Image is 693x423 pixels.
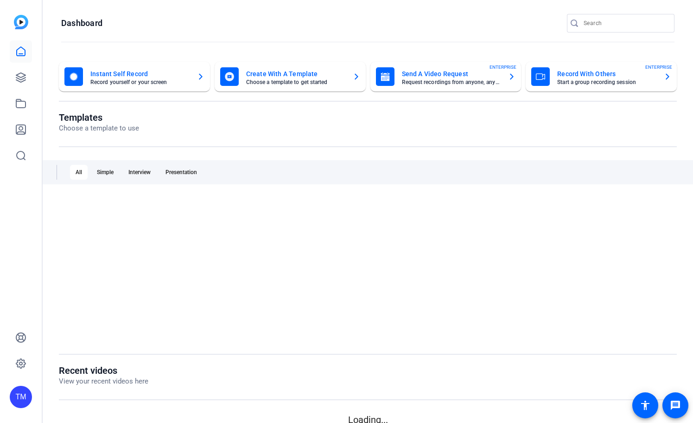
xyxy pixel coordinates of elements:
div: Presentation [160,165,203,180]
mat-card-title: Record With Others [557,68,656,79]
mat-card-subtitle: Record yourself or your screen [90,79,190,85]
mat-icon: message [670,400,681,411]
mat-card-subtitle: Request recordings from anyone, anywhere [402,79,501,85]
mat-icon: accessibility [640,400,651,411]
button: Instant Self RecordRecord yourself or your screen [59,62,210,91]
h1: Templates [59,112,139,123]
div: Simple [91,165,119,180]
input: Search [584,18,667,29]
mat-card-title: Send A Video Request [402,68,501,79]
mat-card-subtitle: Start a group recording session [557,79,656,85]
h1: Recent videos [59,365,148,376]
button: Create With A TemplateChoose a template to get started [215,62,366,91]
span: ENTERPRISE [490,64,516,71]
div: Interview [123,165,156,180]
div: TM [10,386,32,408]
mat-card-title: Instant Self Record [90,68,190,79]
mat-card-title: Create With A Template [246,68,345,79]
mat-card-subtitle: Choose a template to get started [246,79,345,85]
button: Record With OthersStart a group recording sessionENTERPRISE [526,62,677,91]
div: All [70,165,88,180]
h1: Dashboard [61,18,102,29]
p: Choose a template to use [59,123,139,134]
img: blue-gradient.svg [14,15,28,29]
button: Send A Video RequestRequest recordings from anyone, anywhereENTERPRISE [370,62,521,91]
p: View your recent videos here [59,376,148,387]
span: ENTERPRISE [645,64,672,71]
